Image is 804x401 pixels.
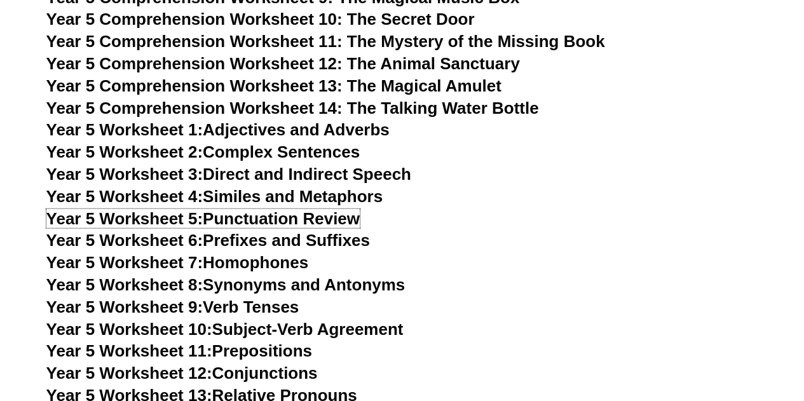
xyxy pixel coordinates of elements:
a: Year 5 Worksheet 5:Punctuation Review [46,209,360,228]
a: Year 5 Comprehension Worksheet 13: The Magical Amulet [46,76,501,95]
a: Year 5 Worksheet 6:Prefixes and Suffixes [46,231,370,250]
a: Year 5 Worksheet 12:Conjunctions [46,364,318,383]
a: Year 5 Worksheet 3:Direct and Indirect Speech [46,165,411,184]
a: Year 5 Comprehension Worksheet 10: The Secret Door [46,10,475,29]
a: Year 5 Worksheet 10:Subject-Verb Agreement [46,320,404,339]
a: Year 5 Worksheet 8:Synonyms and Antonyms [46,275,405,294]
span: Year 5 Worksheet 5: [46,209,203,228]
a: Year 5 Worksheet 9:Verb Tenses [46,297,299,316]
a: Year 5 Worksheet 2:Complex Sentences [46,142,360,161]
span: Year 5 Worksheet 1: [46,120,203,139]
span: Year 5 Worksheet 8: [46,275,203,294]
a: Year 5 Worksheet 1:Adjectives and Adverbs [46,120,390,139]
span: Year 5 Worksheet 11: [46,341,212,360]
span: Year 5 Worksheet 7: [46,253,203,272]
span: Year 5 Worksheet 12: [46,364,212,383]
span: Year 5 Worksheet 4: [46,187,203,206]
span: Year 5 Worksheet 10: [46,320,212,339]
iframe: Chat Widget [592,257,804,401]
a: Year 5 Worksheet 11:Prepositions [46,341,312,360]
a: Year 5 Comprehension Worksheet 12: The Animal Sanctuary [46,54,520,73]
span: Year 5 Worksheet 9: [46,297,203,316]
a: Year 5 Comprehension Worksheet 11: The Mystery of the Missing Book [46,32,605,51]
span: Year 5 Worksheet 6: [46,231,203,250]
span: Year 5 Worksheet 2: [46,142,203,161]
a: Year 5 Comprehension Worksheet 14: The Talking Water Bottle [46,99,539,118]
a: Year 5 Worksheet 7:Homophones [46,253,309,272]
span: Year 5 Worksheet 3: [46,165,203,184]
a: Year 5 Worksheet 4:Similes and Metaphors [46,187,383,206]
